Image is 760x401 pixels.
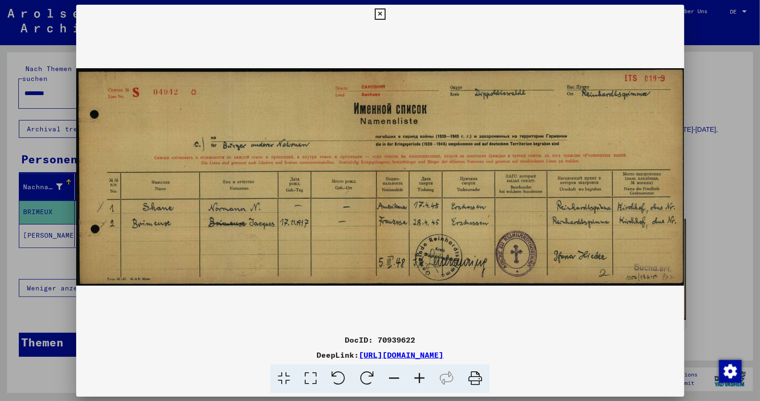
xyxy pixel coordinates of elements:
[359,350,443,360] a: [URL][DOMAIN_NAME]
[719,360,742,383] img: Zustimmung ändern
[76,334,684,345] div: DocID: 70939622
[719,360,741,382] div: Zustimmung ändern
[76,24,684,330] img: 001.jpg
[76,349,684,361] div: DeepLink:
